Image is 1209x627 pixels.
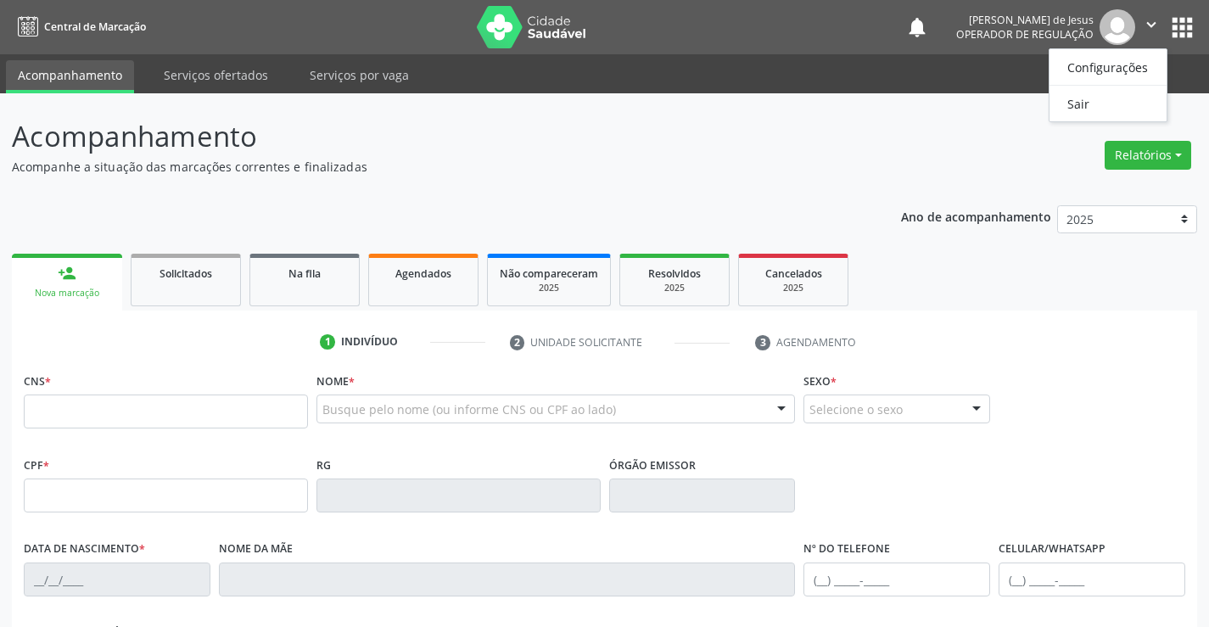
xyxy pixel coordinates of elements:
p: Ano de acompanhamento [901,205,1051,227]
span: Na fila [288,266,321,281]
a: Acompanhamento [6,60,134,93]
span: Solicitados [160,266,212,281]
a: Central de Marcação [12,13,146,41]
a: Serviços por vaga [298,60,421,90]
label: CNS [24,368,51,395]
div: Nova marcação [24,287,110,300]
div: 2025 [632,282,717,294]
div: 2025 [500,282,598,294]
div: person_add [58,264,76,283]
ul:  [1049,48,1167,122]
label: Nome da mãe [219,536,293,563]
label: CPF [24,452,49,479]
span: Selecione o sexo [809,400,903,418]
span: Central de Marcação [44,20,146,34]
span: Busque pelo nome (ou informe CNS ou CPF ao lado) [322,400,616,418]
button: Relatórios [1105,141,1191,170]
div: 2025 [751,282,836,294]
p: Acompanhe a situação das marcações correntes e finalizadas [12,158,842,176]
button: apps [1167,13,1197,42]
input: (__) _____-_____ [803,563,990,596]
a: Configurações [1049,55,1167,79]
span: Cancelados [765,266,822,281]
label: Nome [316,368,355,395]
p: Acompanhamento [12,115,842,158]
span: Resolvidos [648,266,701,281]
label: Celular/WhatsApp [999,536,1105,563]
img: img [1100,9,1135,45]
span: Agendados [395,266,451,281]
a: Serviços ofertados [152,60,280,90]
div: [PERSON_NAME] de Jesus [956,13,1094,27]
span: Não compareceram [500,266,598,281]
input: __/__/____ [24,563,210,596]
div: 1 [320,334,335,350]
span: Operador de regulação [956,27,1094,42]
label: Nº do Telefone [803,536,890,563]
label: Sexo [803,368,837,395]
input: (__) _____-_____ [999,563,1185,596]
label: Data de nascimento [24,536,145,563]
div: Indivíduo [341,334,398,350]
button:  [1135,9,1167,45]
label: Órgão emissor [609,452,696,479]
button: notifications [905,15,929,39]
a: Sair [1049,92,1167,115]
label: RG [316,452,331,479]
i:  [1142,15,1161,34]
